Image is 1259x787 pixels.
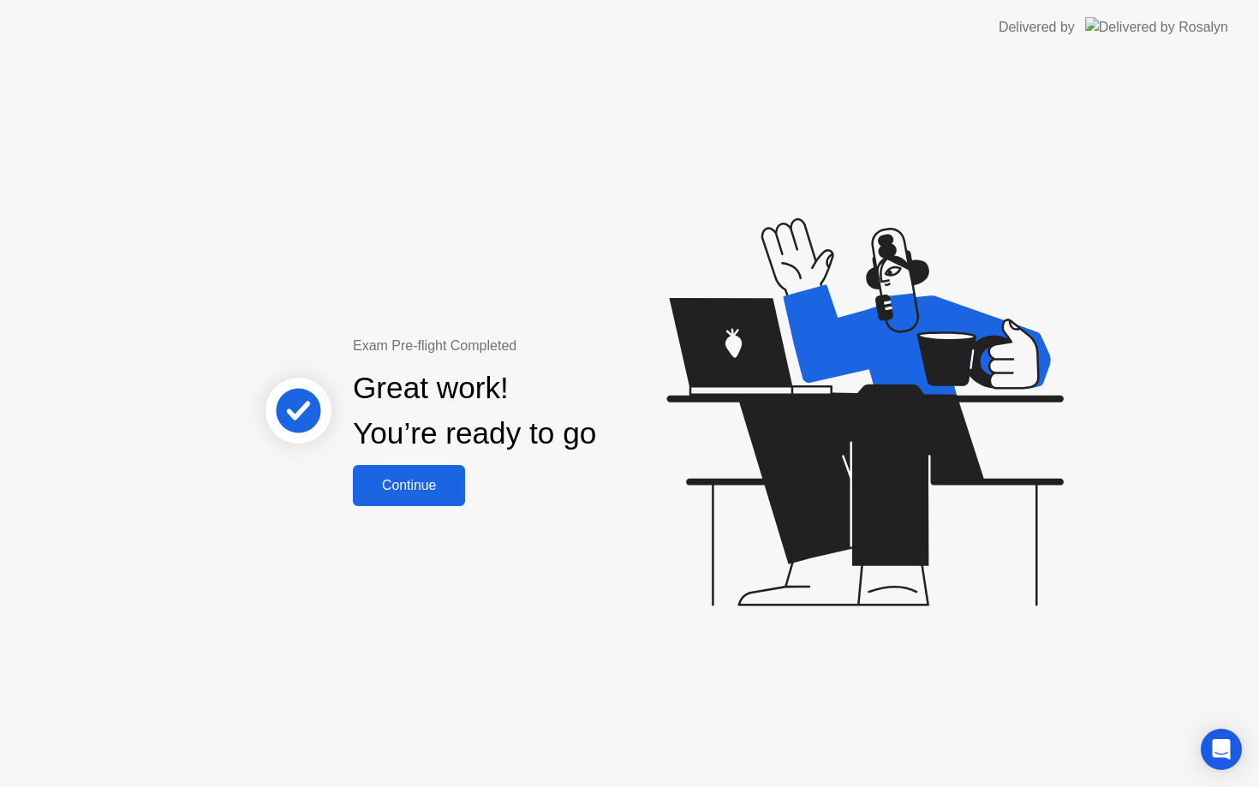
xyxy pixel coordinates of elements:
[1085,17,1228,37] img: Delivered by Rosalyn
[999,17,1075,38] div: Delivered by
[1201,729,1242,770] div: Open Intercom Messenger
[358,478,460,493] div: Continue
[353,465,465,506] button: Continue
[353,366,596,456] div: Great work! You’re ready to go
[353,336,707,356] div: Exam Pre-flight Completed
